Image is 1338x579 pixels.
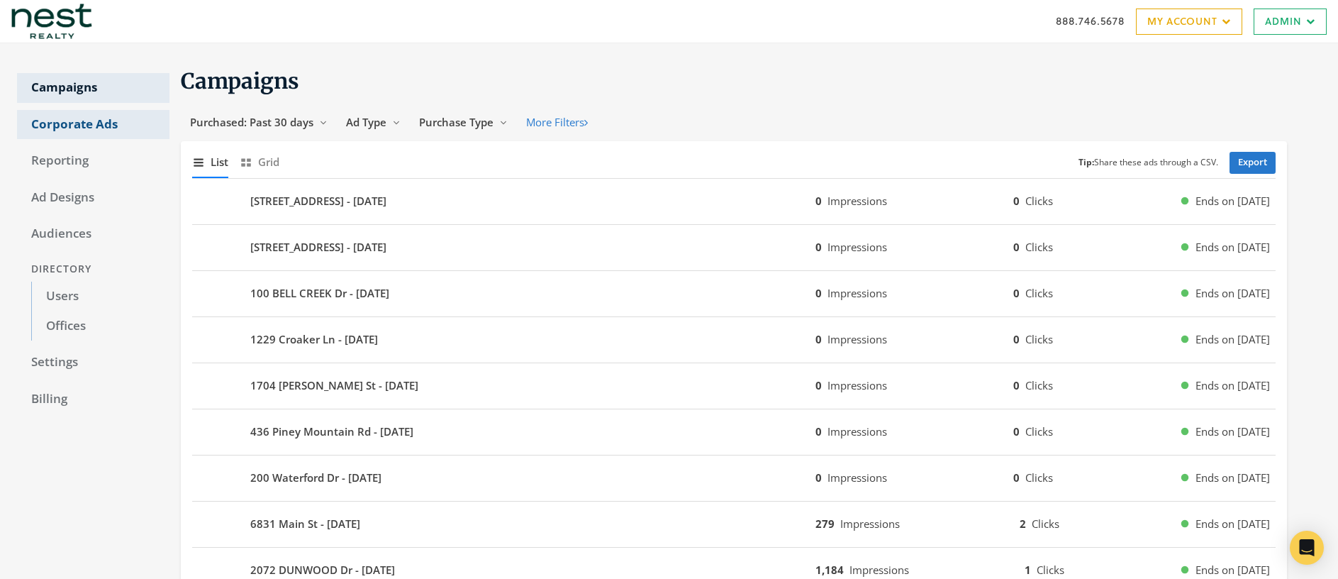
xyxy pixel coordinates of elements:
[1013,194,1020,208] b: 0
[827,194,887,208] span: Impressions
[827,240,887,254] span: Impressions
[1195,331,1270,348] span: Ends on [DATE]
[17,348,169,377] a: Settings
[1025,470,1053,485] span: Clicks
[258,154,279,170] span: Grid
[815,378,822,392] b: 0
[827,470,887,485] span: Impressions
[11,4,92,39] img: Adwerx
[192,184,1276,219] button: [STREET_ADDRESS] - [DATE]0Impressions0ClicksEnds on [DATE]
[827,286,887,300] span: Impressions
[17,219,169,249] a: Audiences
[31,311,169,341] a: Offices
[250,285,389,302] b: 100 BELL CREEK Dr - [DATE]
[1025,194,1053,208] span: Clicks
[250,331,378,348] b: 1229 Croaker Ln - [DATE]
[190,115,313,129] span: Purchased: Past 30 days
[1025,563,1031,577] b: 1
[827,332,887,346] span: Impressions
[181,109,337,136] button: Purchased: Past 30 days
[17,110,169,140] a: Corporate Ads
[1013,240,1020,254] b: 0
[17,256,169,282] div: Directory
[827,378,887,392] span: Impressions
[192,461,1276,495] button: 200 Waterford Dr - [DATE]0Impressions0ClicksEnds on [DATE]
[250,516,360,532] b: 6831 Main St - [DATE]
[410,109,517,136] button: Purchase Type
[240,147,279,177] button: Grid
[181,67,299,94] span: Campaigns
[1025,424,1053,439] span: Clicks
[192,277,1276,311] button: 100 BELL CREEK Dr - [DATE]0Impressions0ClicksEnds on [DATE]
[1078,156,1218,170] small: Share these ads through a CSV.
[1037,563,1064,577] span: Clicks
[192,507,1276,541] button: 6831 Main St - [DATE]279Impressions2ClicksEnds on [DATE]
[815,240,822,254] b: 0
[1195,562,1270,578] span: Ends on [DATE]
[1025,332,1053,346] span: Clicks
[1230,152,1276,174] a: Export
[815,517,835,531] b: 279
[250,377,418,394] b: 1704 [PERSON_NAME] St - [DATE]
[192,147,228,177] button: List
[1254,9,1327,35] a: Admin
[1078,156,1094,168] b: Tip:
[1013,286,1020,300] b: 0
[815,332,822,346] b: 0
[815,563,844,577] b: 1,184
[815,424,822,439] b: 0
[192,231,1276,265] button: [STREET_ADDRESS] - [DATE]0Impressions0ClicksEnds on [DATE]
[1025,286,1053,300] span: Clicks
[849,563,909,577] span: Impressions
[1195,377,1270,394] span: Ends on [DATE]
[250,562,395,578] b: 2072 DUNWOOD Dr - [DATE]
[419,115,494,129] span: Purchase Type
[250,193,386,209] b: [STREET_ADDRESS] - [DATE]
[250,239,386,255] b: [STREET_ADDRESS] - [DATE]
[192,415,1276,449] button: 436 Piney Mountain Rd - [DATE]0Impressions0ClicksEnds on [DATE]
[815,286,822,300] b: 0
[1195,285,1270,302] span: Ends on [DATE]
[17,146,169,176] a: Reporting
[17,183,169,213] a: Ad Designs
[211,154,228,170] span: List
[1195,193,1270,209] span: Ends on [DATE]
[346,115,386,129] span: Ad Type
[1195,516,1270,532] span: Ends on [DATE]
[1013,332,1020,346] b: 0
[1025,378,1053,392] span: Clicks
[1025,240,1053,254] span: Clicks
[840,517,900,531] span: Impressions
[1020,517,1026,531] b: 2
[827,424,887,439] span: Impressions
[517,109,597,136] button: More Filters
[1195,239,1270,255] span: Ends on [DATE]
[815,194,822,208] b: 0
[1056,13,1125,28] a: 888.746.5678
[192,369,1276,403] button: 1704 [PERSON_NAME] St - [DATE]0Impressions0ClicksEnds on [DATE]
[250,424,413,440] b: 436 Piney Mountain Rd - [DATE]
[1195,470,1270,486] span: Ends on [DATE]
[192,323,1276,357] button: 1229 Croaker Ln - [DATE]0Impressions0ClicksEnds on [DATE]
[815,470,822,485] b: 0
[17,73,169,103] a: Campaigns
[1032,517,1059,531] span: Clicks
[337,109,410,136] button: Ad Type
[1136,9,1242,35] a: My Account
[250,470,381,486] b: 200 Waterford Dr - [DATE]
[1290,531,1324,565] div: Open Intercom Messenger
[1013,470,1020,485] b: 0
[31,282,169,311] a: Users
[1195,424,1270,440] span: Ends on [DATE]
[17,385,169,414] a: Billing
[1013,378,1020,392] b: 0
[1013,424,1020,439] b: 0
